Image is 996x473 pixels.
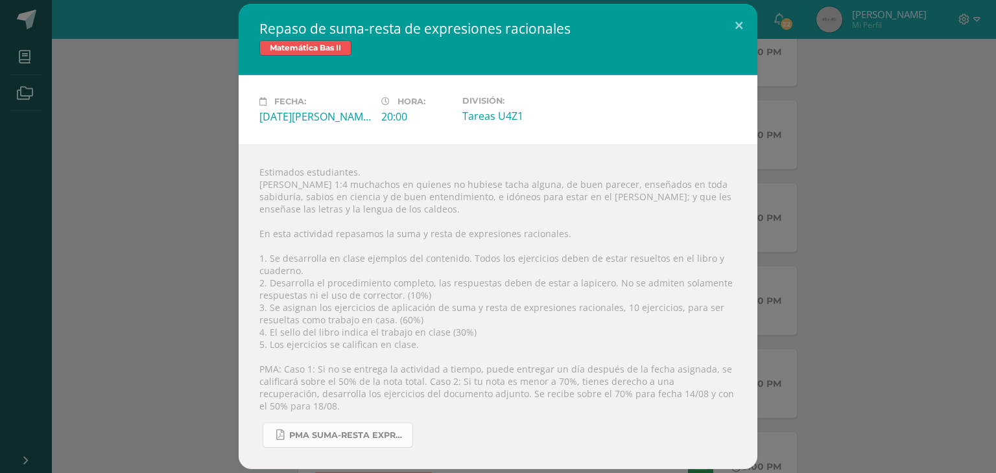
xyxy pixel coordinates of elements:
[263,422,413,448] a: PMA Suma-Resta expresiones racionales.pdf
[239,144,757,469] div: Estimados estudiantes. [PERSON_NAME] 1:4 muchachos en quienes no hubiese tacha alguna, de buen pa...
[259,19,737,38] h2: Repaso de suma-resta de expresiones racionales
[259,110,371,124] div: [DATE][PERSON_NAME]
[274,97,306,106] span: Fecha:
[462,96,574,106] label: División:
[397,97,425,106] span: Hora:
[259,40,351,56] span: Matemática Bas II
[720,4,757,48] button: Close (Esc)
[381,110,452,124] div: 20:00
[289,430,406,441] span: PMA Suma-Resta expresiones racionales.pdf
[462,109,574,123] div: Tareas U4Z1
